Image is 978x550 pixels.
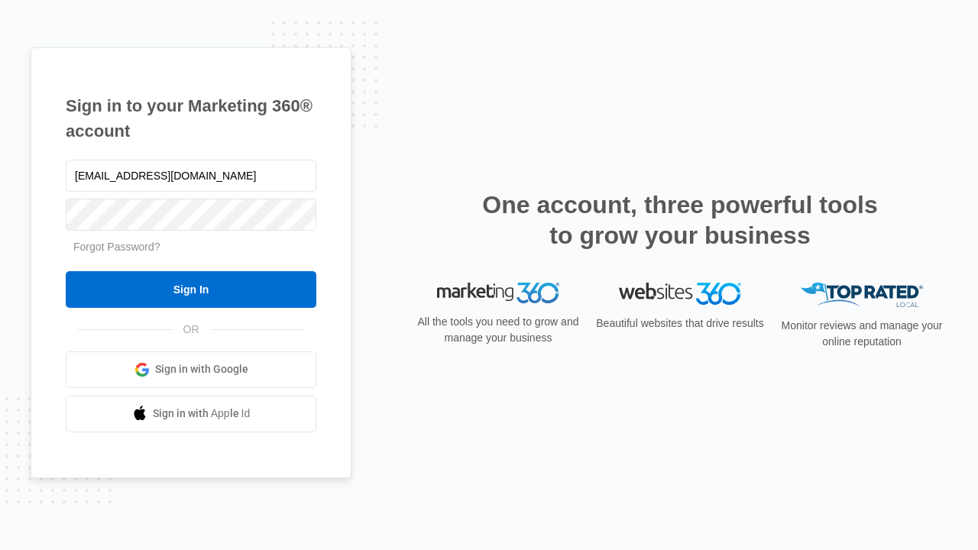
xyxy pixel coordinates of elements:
[66,351,316,388] a: Sign in with Google
[66,271,316,308] input: Sign In
[437,283,559,304] img: Marketing 360
[155,361,248,377] span: Sign in with Google
[153,406,251,422] span: Sign in with Apple Id
[478,189,882,251] h2: One account, three powerful tools to grow your business
[173,322,210,338] span: OR
[801,283,923,308] img: Top Rated Local
[66,93,316,144] h1: Sign in to your Marketing 360® account
[619,283,741,305] img: Websites 360
[594,315,766,332] p: Beautiful websites that drive results
[66,396,316,432] a: Sign in with Apple Id
[73,241,160,253] a: Forgot Password?
[413,314,584,346] p: All the tools you need to grow and manage your business
[66,160,316,192] input: Email
[776,318,947,350] p: Monitor reviews and manage your online reputation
